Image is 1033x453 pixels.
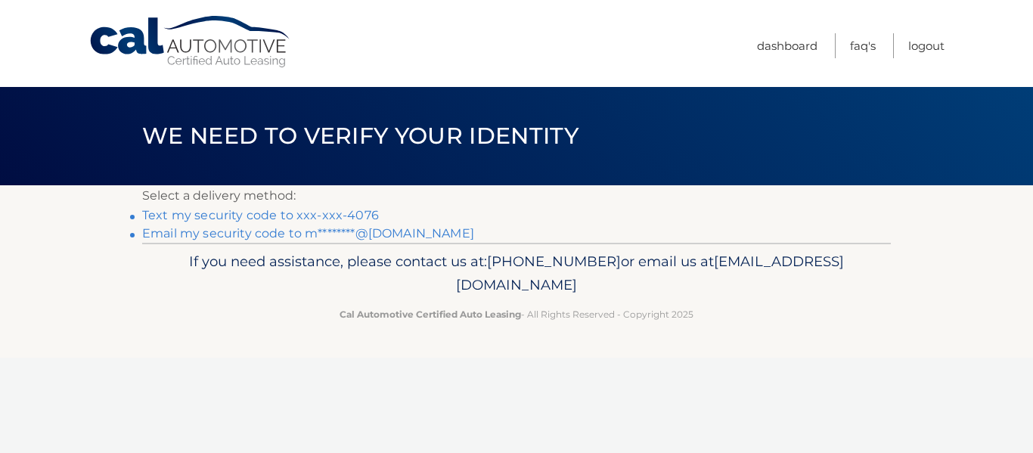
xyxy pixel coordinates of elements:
p: - All Rights Reserved - Copyright 2025 [152,306,881,322]
a: Text my security code to xxx-xxx-4076 [142,208,379,222]
span: [PHONE_NUMBER] [487,253,621,270]
a: Email my security code to m********@[DOMAIN_NAME] [142,226,474,240]
a: Dashboard [757,33,817,58]
p: Select a delivery method: [142,185,891,206]
a: Logout [908,33,945,58]
strong: Cal Automotive Certified Auto Leasing [340,309,521,320]
p: If you need assistance, please contact us at: or email us at [152,250,881,298]
a: FAQ's [850,33,876,58]
span: We need to verify your identity [142,122,579,150]
a: Cal Automotive [88,15,293,69]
